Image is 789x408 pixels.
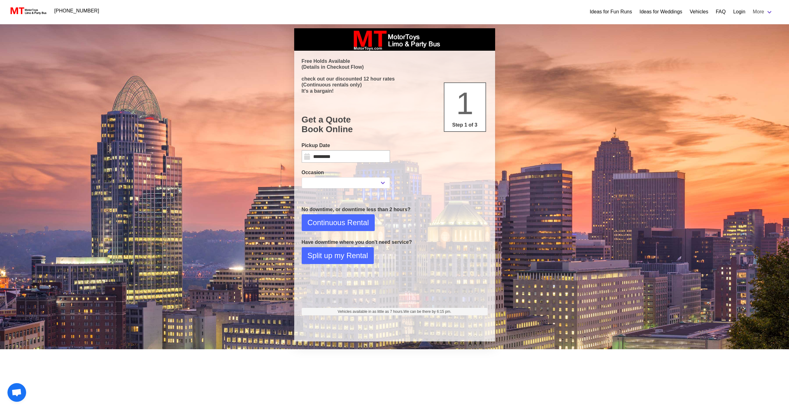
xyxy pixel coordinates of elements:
[302,64,488,70] p: (Details in Checkout Flow)
[302,239,488,246] p: Have downtime where you don't need service?
[447,121,483,129] p: Step 1 of 3
[302,76,488,82] p: check out our discounted 12 hour rates
[302,169,390,176] label: Occasion
[348,28,441,51] img: box_logo_brand.jpeg
[749,6,777,18] a: More
[403,309,451,314] span: We can be there by 6:15 pm.
[302,206,488,213] p: No downtime, or downtime less than 2 hours?
[338,309,451,314] span: Vehicles available in as little as 7 hours.
[7,383,26,402] div: Open chat
[302,247,374,264] button: Split up my Rental
[302,88,488,94] p: It's a bargain!
[302,214,375,231] button: Continuous Rental
[590,8,632,16] a: Ideas for Fun Runs
[302,115,488,134] h1: Get a Quote Book Online
[456,86,474,121] span: 1
[690,8,708,16] a: Vehicles
[51,5,103,17] a: [PHONE_NUMBER]
[9,7,47,15] img: MotorToys Logo
[733,8,745,16] a: Login
[308,250,368,261] span: Split up my Rental
[302,142,390,149] label: Pickup Date
[716,8,726,16] a: FAQ
[302,58,488,64] p: Free Holds Available
[308,217,369,228] span: Continuous Rental
[639,8,682,16] a: Ideas for Weddings
[302,82,488,88] p: (Continuous rentals only)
